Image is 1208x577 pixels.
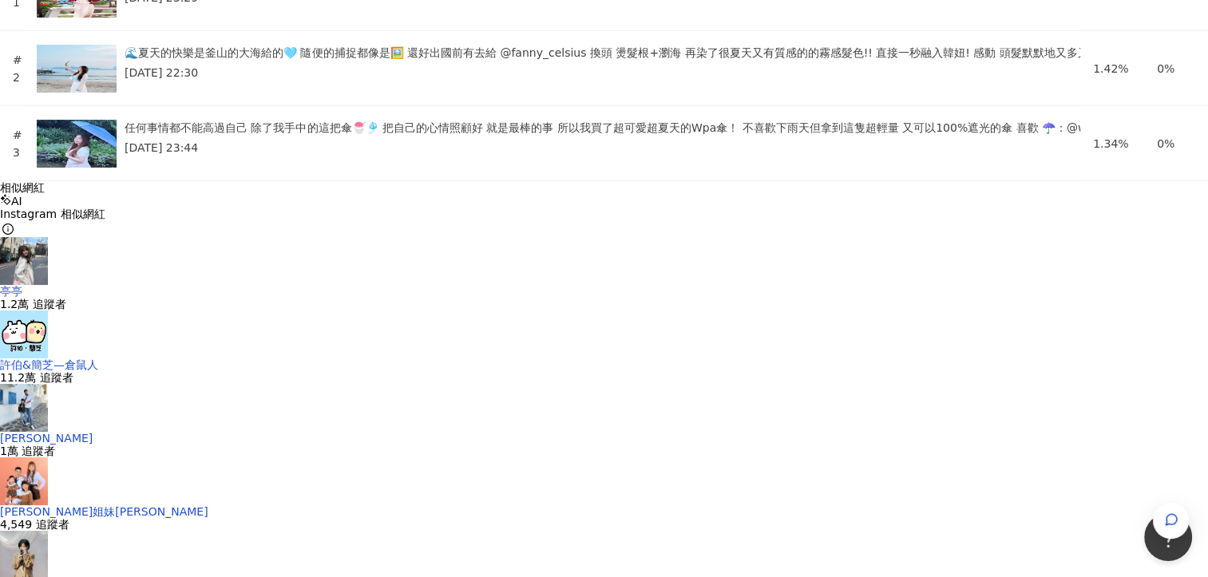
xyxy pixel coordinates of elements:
[125,139,1067,156] p: [DATE] 23:44
[1144,513,1192,561] iframe: Help Scout Beacon - Open
[125,119,1067,136] div: 任何事情都不能高過自己 除了我手中的這把傘🍧🎐 把自己的心情照顧好 就是最棒的事 所以我買了超可愛超夏天的Wpa傘！ 不喜歡下雨天但拿到這隻超輕量 又可以100%遮光的傘 喜歡 ☂️：@wpc_...
[125,44,1067,61] div: 🌊夏天的快樂是釜山的大海給的🩵 隨便的捕捉都像是🖼️ 還好出國前有去給 @fanny_celsius 換頭 燙髮根+瀏海 再染了很夏天又有質感的的霧感髮色!! 直接一秒融入韓妞! 感動 頭髮默默...
[1157,135,1195,152] div: 0%
[37,45,117,93] img: 🌊夏天的快樂是釜山的大海給的🩵 隨便的捕捉都像是🖼️ 還好出國前有去給 @fanny_celsius 換頭 燙髮根+瀏海 再染了很夏天又有質感的的霧感髮色!! 直接一秒融入韓妞! 感動 頭髮默默...
[125,64,1067,81] p: [DATE] 22:30
[1157,60,1195,77] div: 0%
[37,120,117,168] img: 任何事情都不能高過自己 除了我手中的這把傘🍧🎐 把自己的心情照顧好 就是最棒的事 所以我買了超可愛超夏天的Wpa傘！ 不喜歡下雨天但拿到這隻超輕量 又可以100%遮光的傘 喜歡 ☂️：@wpc_...
[1093,135,1131,152] div: 1.34%
[1093,60,1131,77] div: 1.42%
